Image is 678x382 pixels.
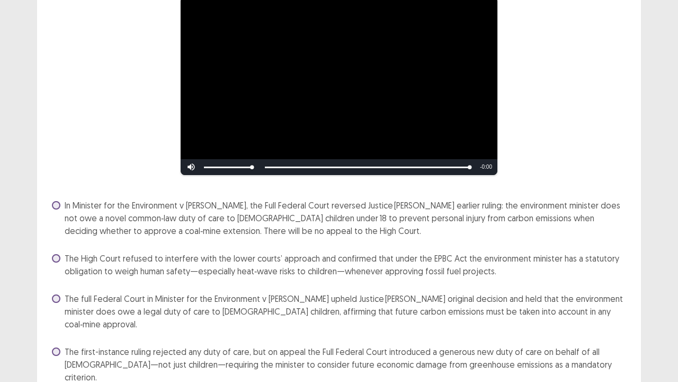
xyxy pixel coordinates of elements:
button: Mute [181,159,202,175]
span: In Minister for the Environment v [PERSON_NAME], the Full Federal Court reversed Justice [PERSON_... [65,199,628,237]
span: The full Federal Court in Minister for the Environment v [PERSON_NAME] upheld Justice [PERSON_NAM... [65,292,628,331]
span: 0:00 [482,164,492,170]
div: Volume Level [204,167,252,168]
span: The High Court refused to interfere with the lower courts’ approach and confirmed that under the ... [65,252,628,277]
span: - [480,164,481,170]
